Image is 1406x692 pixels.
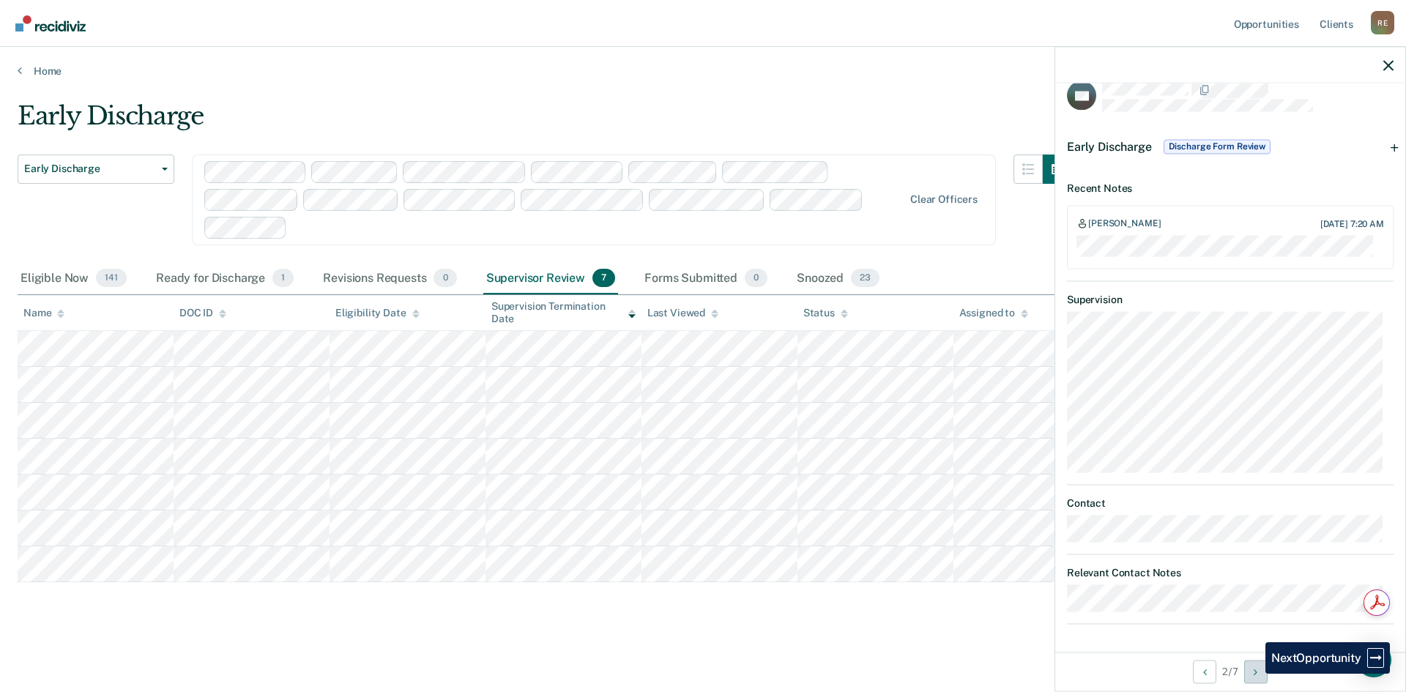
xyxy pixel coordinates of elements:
[959,307,1028,319] div: Assigned to
[18,263,130,295] div: Eligible Now
[1055,123,1405,170] div: Early DischargeDischarge Form Review
[1067,294,1394,306] dt: Supervision
[153,263,297,295] div: Ready for Discharge
[1320,219,1384,229] div: [DATE] 7:20 AM
[1244,660,1268,683] button: Next Opportunity
[96,269,127,288] span: 141
[1067,182,1394,194] dt: Recent Notes
[851,269,879,288] span: 23
[592,269,615,288] span: 7
[1371,11,1394,34] button: Profile dropdown button
[647,307,718,319] div: Last Viewed
[179,307,226,319] div: DOC ID
[1371,11,1394,34] div: R E
[23,307,64,319] div: Name
[910,193,978,206] div: Clear officers
[641,263,770,295] div: Forms Submitted
[15,15,86,31] img: Recidiviz
[1164,139,1271,154] span: Discharge Form Review
[491,300,636,325] div: Supervision Termination Date
[320,263,459,295] div: Revisions Requests
[1067,496,1394,509] dt: Contact
[434,269,456,288] span: 0
[18,101,1072,143] div: Early Discharge
[1356,642,1391,677] div: Open Intercom Messenger
[1067,567,1394,579] dt: Relevant Contact Notes
[794,263,882,295] div: Snoozed
[1088,218,1161,230] div: [PERSON_NAME]
[335,307,420,319] div: Eligibility Date
[1193,660,1216,683] button: Previous Opportunity
[1055,652,1405,691] div: 2 / 7
[24,163,156,175] span: Early Discharge
[483,263,619,295] div: Supervisor Review
[803,307,848,319] div: Status
[272,269,294,288] span: 1
[1067,139,1152,153] span: Early Discharge
[745,269,767,288] span: 0
[18,64,1388,78] a: Home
